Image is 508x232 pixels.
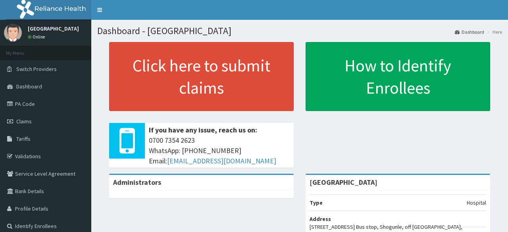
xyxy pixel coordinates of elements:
b: If you have any issue, reach us on: [149,125,257,134]
h1: Dashboard - [GEOGRAPHIC_DATA] [97,26,502,36]
a: Dashboard [455,29,484,35]
img: User Image [4,24,22,42]
span: 0700 7354 2623 WhatsApp: [PHONE_NUMBER] Email: [149,135,290,166]
span: Tariffs [16,135,31,142]
b: Address [310,215,331,222]
a: Online [28,34,47,40]
strong: [GEOGRAPHIC_DATA] [310,178,377,187]
p: [GEOGRAPHIC_DATA] [28,26,79,31]
b: Type [310,199,323,206]
li: Here [485,29,502,35]
a: Click here to submit claims [109,42,294,111]
a: How to Identify Enrollees [306,42,490,111]
a: [EMAIL_ADDRESS][DOMAIN_NAME] [167,156,276,165]
p: Hospital [467,199,486,207]
span: Dashboard [16,83,42,90]
span: Switch Providers [16,65,57,73]
span: Claims [16,118,32,125]
b: Administrators [113,178,161,187]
